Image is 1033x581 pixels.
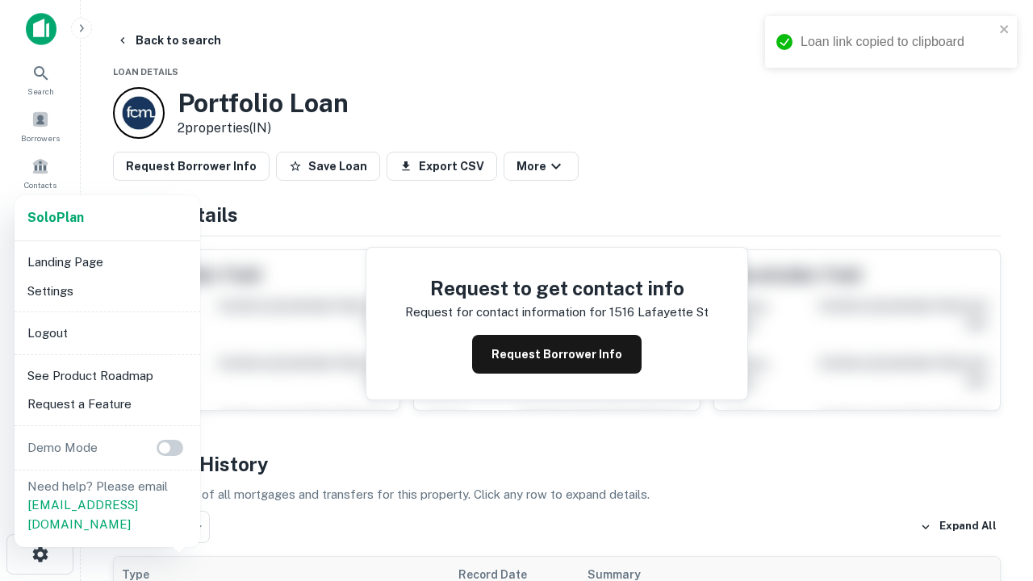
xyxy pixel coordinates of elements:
[999,23,1010,38] button: close
[21,277,194,306] li: Settings
[27,477,187,534] p: Need help? Please email
[27,208,84,228] a: SoloPlan
[21,362,194,391] li: See Product Roadmap
[21,248,194,277] li: Landing Page
[27,498,138,531] a: [EMAIL_ADDRESS][DOMAIN_NAME]
[21,319,194,348] li: Logout
[952,452,1033,529] iframe: Chat Widget
[27,210,84,225] strong: Solo Plan
[801,32,994,52] div: Loan link copied to clipboard
[21,390,194,419] li: Request a Feature
[21,438,104,458] p: Demo Mode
